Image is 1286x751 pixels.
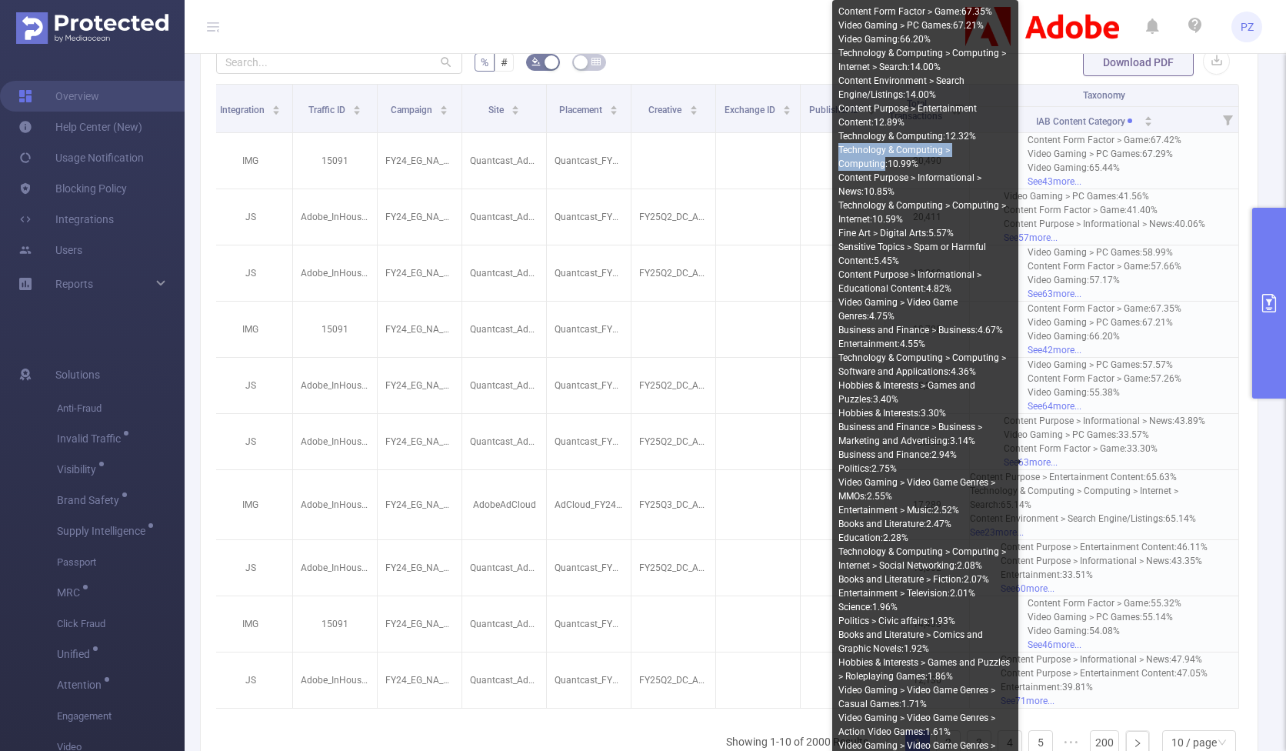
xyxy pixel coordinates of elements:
[1001,680,1208,694] div: Entertainment : 39.81%
[547,315,631,344] p: Quantcast_FY24Acrobat_LAL_Native-AcrobatTrialist-Dynamic-V2_US_DSK_BAN_1x1 [7892506]
[391,105,435,115] span: Campaign
[57,433,126,444] span: Invalid Traffic
[208,315,292,344] p: IMG
[1028,610,1181,624] div: Video Gaming > PC Games : 55.14%
[462,490,546,519] p: AdobeAdCloud
[462,609,546,639] p: Quantcast_AdobeDyn [20050]
[838,32,1012,46] div: Video Gaming : 66.20%
[352,103,361,112] div: Sort
[208,666,292,695] p: JS
[547,427,631,456] p: Quantcast_FY24Acrobat_PSP_AcrobatTrialist-Dynamic-Cookieless_US_DSK_BAN_300x250 [7892521]
[1001,666,1208,680] div: Content Purpose > Entertainment Content : 47.05%
[838,572,1012,586] div: Books and Literature > Fiction : 2.07%
[610,108,618,113] i: icon: caret-down
[1004,203,1205,217] div: Content Form Factor > Game : 41.40%
[1004,428,1205,442] div: Video Gaming > PC Games : 33.57%
[488,105,506,115] span: Site
[591,57,601,66] i: icon: table
[57,701,185,732] span: Engagement
[783,103,791,108] i: icon: caret-up
[838,586,1012,600] div: Entertainment > Television : 2.01%
[547,146,631,175] p: Quantcast_FY24Acrobat_LAL_Native-AcrobatTrialist-Dynamic-V1_US_DSK_BAN_1x1 [7892504]
[55,359,100,390] span: Solutions
[547,490,631,519] p: AdCloud_FY24AcrobatDemandGen_CTX_DecisionMakers-30s_US_DSK_VID_1920x1080 [7893634]
[1144,120,1152,125] i: icon: caret-down
[1133,739,1142,748] i: icon: right
[1028,329,1181,343] div: Video Gaming : 66.20%
[57,495,125,506] span: Brand Safety
[547,259,631,288] p: Quantcast_FY24Acrobat_LAL_DirectPaid-Dynamic_US_DSK_BAN_300x250 [7892495]
[208,146,292,175] p: IMG
[689,103,698,112] div: Sort
[631,553,715,582] p: FY25Q2_DC_AcrobatDC_AcrobatDC_XY_EN_CareerAdv_AN_728x90_NA_NA.zip [5554468]
[1083,48,1194,76] button: Download PDF
[462,427,546,456] p: Quantcast_AdobeDyn
[462,259,546,288] p: Quantcast_AdobeDyn
[838,5,1012,18] div: Content Form Factor > Game : 67.35%
[462,553,546,582] p: Quantcast_AdobeDyn
[838,171,1012,199] div: Content Purpose > Informational > News : 10.85%
[838,600,1012,614] div: Science : 1.96%
[293,609,377,639] p: 15091
[1004,456,1205,469] div: See 63 more...
[1028,638,1181,652] div: See 46 more...
[531,57,541,66] i: icon: bg-colors
[809,105,861,115] span: Publisher ID
[293,553,377,582] p: Adobe_InHouse [13539]
[18,142,144,173] a: Usage Notification
[293,371,377,400] p: Adobe_InHouse [13539]
[631,371,715,400] p: FY25Q2_DC_AcrobatDC_AcrobatDC_XY_EN_CareerAdv_AN_300x250_NA_NA.zip [5554466]
[783,108,791,113] i: icon: caret-down
[838,129,1012,143] div: Technology & Computing : 12.32%
[838,683,1012,711] div: Video Gaming > Video Game Genres > Casual Games : 1.71%
[1028,372,1181,386] div: Content Form Factor > Game : 57.26%
[462,315,546,344] p: Quantcast_AdobeDyn [20050]
[1083,90,1125,101] span: Taxonomy
[838,406,1012,420] div: Hobbies & Interests : 3.30%
[501,56,508,68] span: #
[838,503,1012,517] div: Entertainment > Music : 2.52%
[838,476,1012,503] div: Video Gaming > Video Game Genres > MMOs : 2.55%
[511,108,520,113] i: icon: caret-down
[378,259,461,288] p: FY24_EG_NA_DocumentCloud_Acrobat_Acquisition [225291]
[378,553,461,582] p: FY24_EG_NA_DocumentCloud_Acrobat_Acquisition [225291]
[631,666,715,695] p: FY25Q2_DC_AcrobatDC_AcrobatDC_XY_EN_CareerAdv_AN_728x90_NA_NA.zip [5554468]
[1036,116,1138,127] span: IAB Content Category
[18,204,114,235] a: Integrations
[1028,343,1181,357] div: See 42 more...
[1028,624,1181,638] div: Video Gaming : 54.08%
[308,105,348,115] span: Traffic ID
[378,609,461,639] p: FY24_EG_NA_DocumentCloud_Acrobat_Acquisition [225291]
[1028,245,1181,259] div: Video Gaming > PC Games : 58.99%
[18,112,142,142] a: Help Center (New)
[970,484,1238,512] div: Technology & Computing > Computing > Internet > Search : 65.14%
[462,202,546,232] p: Quantcast_AdobeDyn
[559,105,605,115] span: Placement
[838,656,1012,683] div: Hobbies & Interests > Games and Puzzles > Roleplaying Games : 1.86%
[378,666,461,695] p: FY24_EG_NA_DocumentCloud_Acrobat_Acquisition [225291]
[462,371,546,400] p: Quantcast_AdobeDyn
[782,103,791,112] div: Sort
[220,105,267,115] span: Integration
[1144,114,1153,123] div: Sort
[378,371,461,400] p: FY24_EG_NA_DocumentCloud_Acrobat_Acquisition [225291]
[970,512,1238,526] div: Content Environment > Search Engine/Listings : 65.14%
[1004,442,1205,456] div: Content Form Factor > Game : 33.30%
[1028,596,1181,610] div: Content Form Factor > Game : 55.32%
[293,666,377,695] p: Adobe_InHouse [13539]
[293,259,377,288] p: Adobe_InHouse [13539]
[838,337,1012,351] div: Entertainment : 4.55%
[1004,414,1205,428] div: Content Purpose > Informational > News : 43.89%
[378,202,461,232] p: FY24_EG_NA_DocumentCloud_Acrobat_Acquisition [225291]
[18,235,82,265] a: Users
[208,609,292,639] p: IMG
[208,371,292,400] p: JS
[293,427,377,456] p: Adobe_InHouse [13539]
[838,323,1012,337] div: Business and Finance > Business : 4.67%
[1217,107,1238,132] i: Filter menu
[970,470,1238,484] div: Content Purpose > Entertainment Content : 65.63%
[689,103,698,108] i: icon: caret-up
[1028,315,1181,329] div: Video Gaming > PC Games : 67.21%
[1028,133,1181,147] div: Content Form Factor > Game : 67.42%
[511,103,520,108] i: icon: caret-up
